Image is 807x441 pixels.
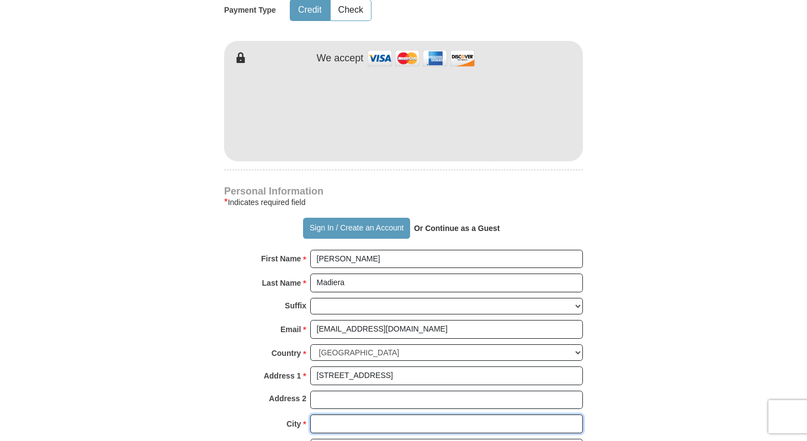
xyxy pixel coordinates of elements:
strong: Suffix [285,298,306,313]
button: Sign In / Create an Account [303,218,410,239]
strong: First Name [261,251,301,266]
strong: Last Name [262,275,301,291]
h4: Personal Information [224,187,583,196]
h5: Payment Type [224,6,276,15]
div: Indicates required field [224,196,583,209]
strong: Email [280,322,301,337]
strong: Country [272,345,301,361]
img: credit cards accepted [366,46,476,70]
strong: City [286,416,301,432]
strong: Address 2 [269,391,306,406]
strong: Or Continue as a Guest [414,224,500,233]
strong: Address 1 [264,368,301,384]
h4: We accept [317,53,364,65]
